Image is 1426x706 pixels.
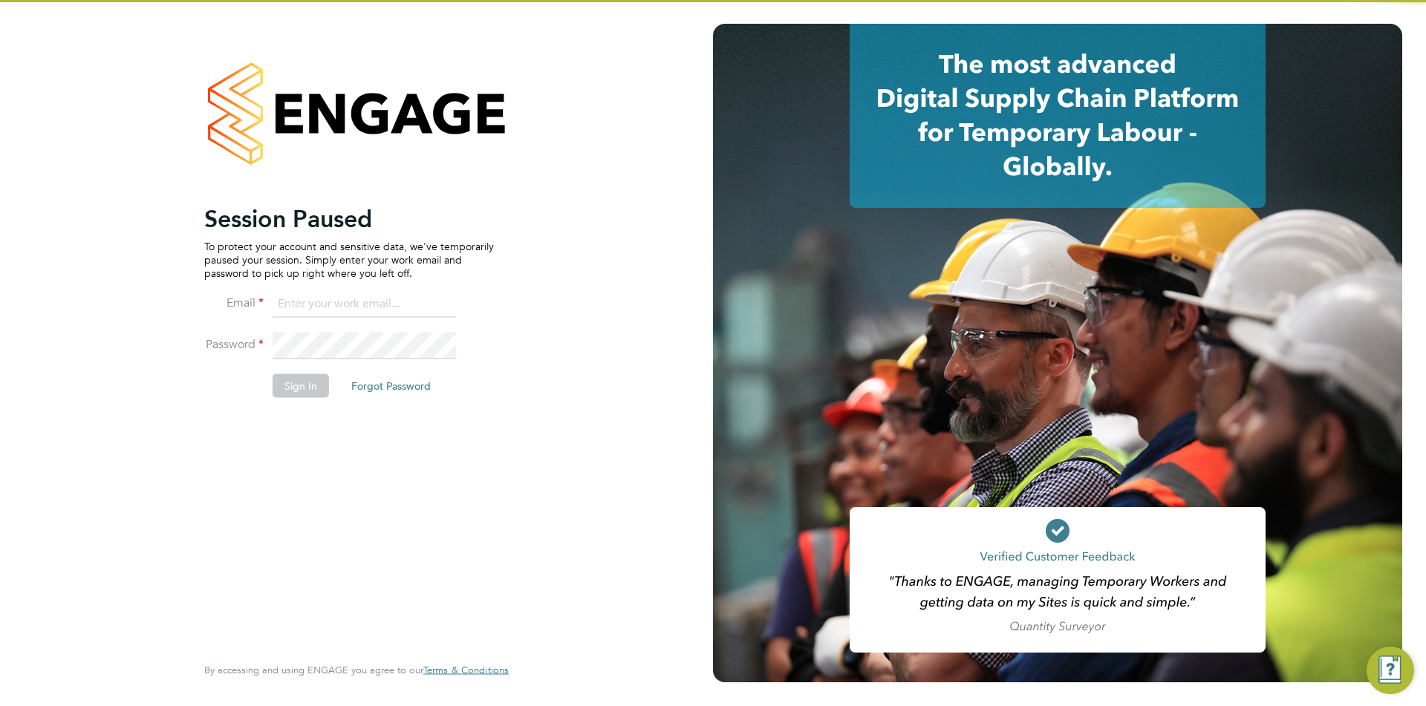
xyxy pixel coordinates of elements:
button: Engage Resource Center [1367,647,1414,694]
label: Email [204,295,264,310]
button: Forgot Password [339,373,443,397]
label: Password [204,336,264,352]
input: Enter your work email... [273,291,456,318]
button: Sign In [273,373,329,397]
p: To protect your account and sensitive data, we've temporarily paused your session. Simply enter y... [204,239,494,280]
span: By accessing and using ENGAGE you agree to our [204,664,509,676]
span: Terms & Conditions [423,664,509,676]
a: Terms & Conditions [423,664,509,676]
h2: Session Paused [204,203,494,233]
